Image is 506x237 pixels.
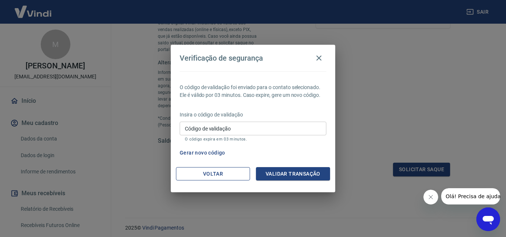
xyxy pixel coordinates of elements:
iframe: Fechar mensagem [423,190,438,204]
span: Olá! Precisa de ajuda? [4,5,62,11]
h4: Verificação de segurança [180,54,263,62]
iframe: Mensagem da empresa [441,188,500,204]
button: Voltar [176,167,250,181]
iframe: Botão para abrir a janela de mensagens [476,207,500,231]
button: Validar transação [256,167,330,181]
p: O código de validação foi enviado para o contato selecionado. Ele é válido por 03 minutos. Caso e... [180,84,326,99]
button: Gerar novo código [177,146,228,160]
p: O código expira em 03 minutos. [185,137,321,142]
p: Insira o código de validação [180,111,326,119]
